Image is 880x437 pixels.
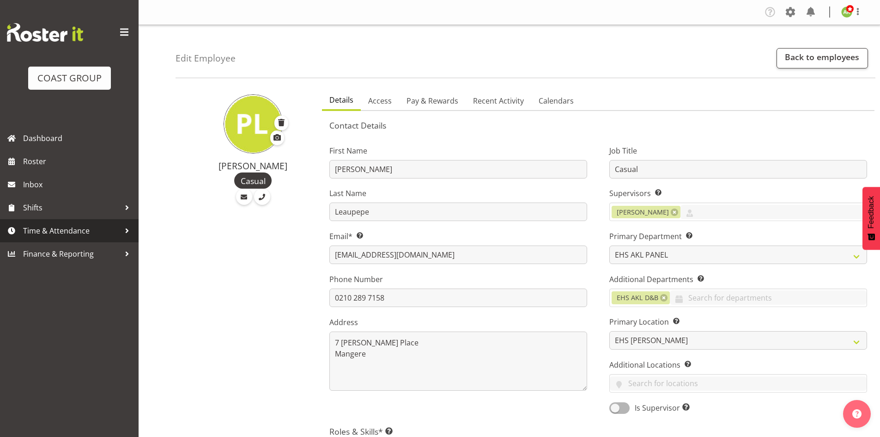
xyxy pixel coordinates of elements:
input: Last Name [329,203,587,221]
label: Supervisors [609,188,867,199]
input: Email Address [329,246,587,264]
span: Is Supervisor [630,402,690,413]
span: Inbox [23,178,134,191]
input: Phone Number [329,289,587,307]
h4: [PERSON_NAME] [195,161,311,171]
input: Search for locations [610,376,867,391]
h5: Contact Details [329,120,867,130]
span: Recent Activity [473,95,524,106]
label: Primary Department [609,231,867,242]
span: Access [368,95,392,106]
input: First Name [329,160,587,178]
span: Finance & Reporting [23,247,120,261]
img: help-xxl-2.png [852,409,862,419]
span: [PERSON_NAME] [617,207,669,217]
span: Feedback [867,196,875,228]
img: peter-leaupepe11953.jpg [224,94,283,154]
label: Additional Departments [609,274,867,285]
label: Last Name [329,188,587,199]
h5: Roles & Skills* [329,426,867,437]
a: Call Employee [254,189,270,205]
label: Email* [329,231,587,242]
a: Email Employee [236,189,252,205]
span: Roster [23,154,134,168]
label: Job Title [609,145,867,156]
input: Job Title [609,160,867,178]
img: angela-kerrigan9606.jpg [841,6,852,18]
h4: Edit Employee [176,53,236,63]
label: Additional Locations [609,359,867,370]
span: Time & Attendance [23,224,120,238]
img: Rosterit website logo [7,23,83,42]
div: COAST GROUP [37,71,102,85]
span: Details [329,94,353,105]
button: Feedback - Show survey [862,187,880,250]
span: Casual [241,175,266,187]
label: Phone Number [329,274,587,285]
span: EHS AKL D&B [617,293,658,303]
label: Address [329,317,587,328]
a: Back to employees [777,48,868,68]
label: Primary Location [609,316,867,327]
span: Dashboard [23,131,134,145]
span: Calendars [539,95,574,106]
span: Shifts [23,201,120,215]
label: First Name [329,145,587,156]
input: Search for departments [670,290,867,305]
span: Pay & Rewards [407,95,458,106]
